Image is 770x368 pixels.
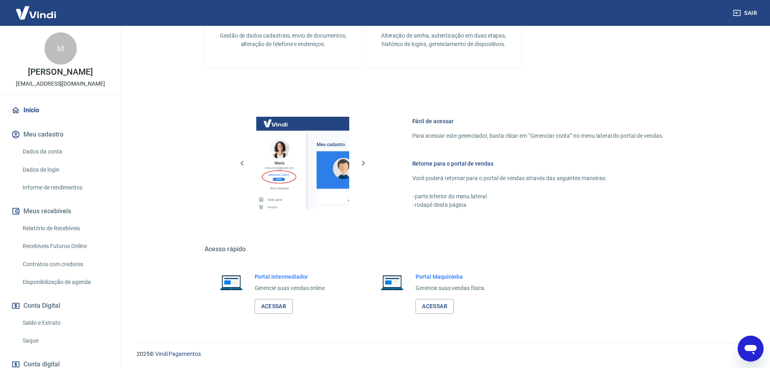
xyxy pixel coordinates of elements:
[412,117,664,125] h6: Fácil de acessar
[412,174,664,183] p: Você poderá retornar para o portal de vendas através das seguintes maneiras:
[255,273,327,281] h6: Portal Intermediador
[19,332,111,349] a: Saque
[19,315,111,331] a: Saldo e Extrato
[44,32,77,65] div: M
[412,192,664,201] p: - parte inferior do menu lateral
[19,179,111,196] a: Informe de rendimentos
[416,299,454,314] a: Acessar
[375,273,409,292] img: Imagem de um notebook aberto
[218,32,348,48] p: Gestão de dados cadastrais, envio de documentos, alteração de telefone e endereços.
[10,202,111,220] button: Meus recebíveis
[378,32,509,48] p: Alteração de senha, autenticação em duas etapas, histórico de logins, gerenciamento de dispositivos.
[731,6,760,21] button: Sair
[19,143,111,160] a: Dados da conta
[19,256,111,273] a: Contratos com credores
[738,336,764,362] iframe: Botão para abrir a janela de mensagens, conversa em andamento
[137,350,751,358] p: 2025 ©
[205,245,683,253] h5: Acesso rápido
[19,220,111,237] a: Relatório de Recebíveis
[255,299,293,314] a: Acessar
[19,162,111,178] a: Dados de login
[10,126,111,143] button: Meu cadastro
[416,284,486,292] p: Gerencie suas vendas física.
[214,273,248,292] img: Imagem de um notebook aberto
[155,351,201,357] a: Vindi Pagamentos
[10,297,111,315] button: Conta Digital
[10,101,111,119] a: Início
[10,0,62,25] img: Vindi
[19,238,111,254] a: Recebíveis Futuros Online
[256,117,349,210] img: Imagem da dashboard mostrando o botão de gerenciar conta na sidebar no lado esquerdo
[28,68,93,76] p: [PERSON_NAME]
[412,132,664,140] p: Para acessar este gerenciador, basta clicar em “Gerenciar conta” no menu lateral do portal de ven...
[416,273,486,281] h6: Portal Maquininha
[16,80,105,88] p: [EMAIL_ADDRESS][DOMAIN_NAME]
[19,274,111,290] a: Disponibilização de agenda
[412,160,664,168] h6: Retorne para o portal de vendas
[255,284,327,292] p: Gerencie suas vendas online.
[412,201,664,209] p: - rodapé desta página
